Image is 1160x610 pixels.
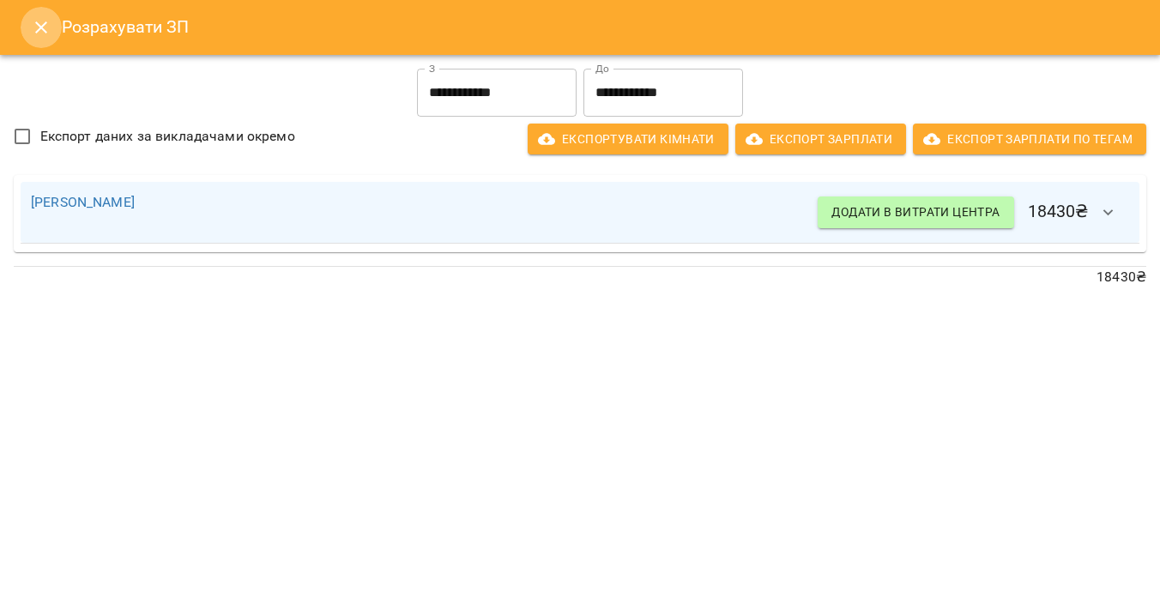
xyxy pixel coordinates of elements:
[749,129,892,149] span: Експорт Зарплати
[927,129,1133,149] span: Експорт Зарплати по тегам
[14,267,1146,287] p: 18430 ₴
[913,124,1146,154] button: Експорт Зарплати по тегам
[21,7,62,48] button: Close
[62,14,1139,40] h6: Розрахувати ЗП
[831,202,1000,222] span: Додати в витрати центра
[818,192,1129,233] h6: 18430 ₴
[735,124,906,154] button: Експорт Зарплати
[528,124,728,154] button: Експортувати кімнати
[31,194,135,210] a: [PERSON_NAME]
[40,126,295,147] span: Експорт даних за викладачами окремо
[818,196,1013,227] button: Додати в витрати центра
[541,129,715,149] span: Експортувати кімнати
